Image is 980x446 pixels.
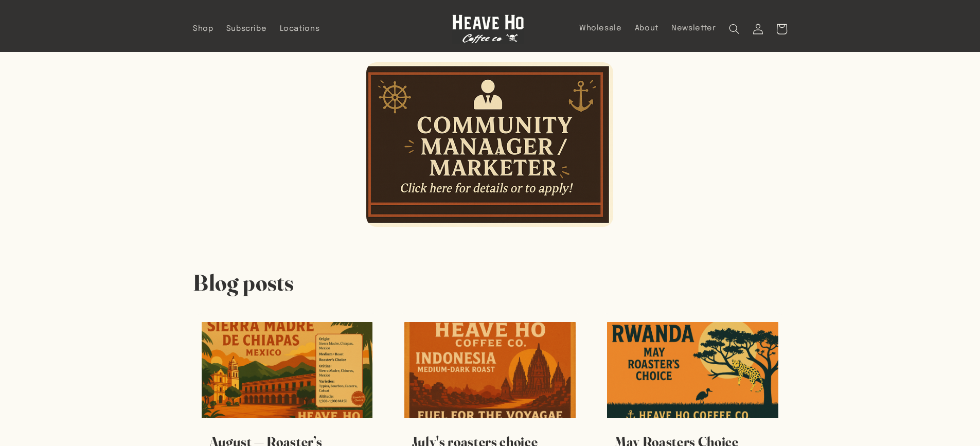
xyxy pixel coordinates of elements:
a: Locations [273,17,326,40]
a: Shop [186,17,220,40]
span: Locations [280,24,320,34]
a: Wholesale [573,17,628,40]
h2: Blog posts [193,268,294,297]
img: ChatGPT_Image_Aug_26_2025_11_21_44_AM_480x480.png [366,62,613,227]
span: Subscribe [226,24,267,34]
a: Subscribe [220,17,273,40]
a: Newsletter [665,17,723,40]
span: Shop [193,24,213,34]
img: Heave Ho Coffee Co [452,14,524,44]
summary: Search [722,17,746,41]
a: About [628,17,665,40]
span: Newsletter [671,24,716,33]
span: About [635,24,658,33]
span: Wholesale [579,24,622,33]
